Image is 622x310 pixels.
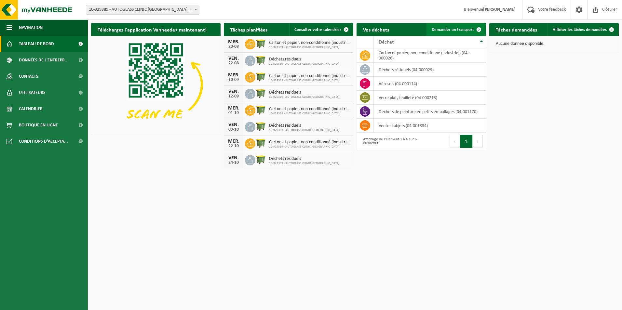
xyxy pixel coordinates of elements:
[227,72,240,78] div: MER.
[374,119,486,133] td: vente d'objets (04-001834)
[227,139,240,144] div: MER.
[19,84,46,101] span: Utilisateurs
[460,135,473,148] button: 1
[255,38,266,49] img: WB-1100-HPE-GN-50
[255,71,266,82] img: WB-1100-HPE-GN-50
[374,77,486,91] td: aérosols (04-000114)
[269,79,350,83] span: 10-929389 - AUTOGLASS CLINIC [GEOGRAPHIC_DATA]
[19,36,54,52] span: Tableau de bord
[255,88,266,99] img: WB-1100-HPE-GN-50
[255,104,266,115] img: WB-1100-HPE-GN-50
[227,78,240,82] div: 10-09
[227,161,240,165] div: 24-10
[255,137,266,149] img: WB-1100-HPE-GN-50
[269,161,339,165] span: 10-929389 - AUTOGLASS CLINIC [GEOGRAPHIC_DATA]
[227,56,240,61] div: VEN.
[227,122,240,127] div: VEN.
[374,63,486,77] td: déchets résiduels (04-000029)
[91,36,221,133] img: Download de VHEPlus App
[269,107,350,112] span: Carton et papier, non-conditionné (industriel)
[269,62,339,66] span: 10-929389 - AUTOGLASS CLINIC [GEOGRAPHIC_DATA]
[19,68,38,84] span: Contacts
[86,5,199,15] span: 10-929389 - AUTOGLASS CLINIC TOURNAI - MARQUAIN
[269,57,339,62] span: Déchets résiduels
[379,40,394,45] span: Déchet
[227,111,240,115] div: 01-10
[269,95,339,99] span: 10-929389 - AUTOGLASS CLINIC [GEOGRAPHIC_DATA]
[19,117,58,133] span: Boutique en ligne
[269,123,339,128] span: Déchets résiduels
[269,73,350,79] span: Carton et papier, non-conditionné (industriel)
[426,23,485,36] a: Demander un transport
[374,48,486,63] td: carton et papier, non-conditionné (industriel) (04-000026)
[483,7,516,12] strong: [PERSON_NAME]
[227,127,240,132] div: 03-10
[374,91,486,105] td: verre plat, feuilleté (04-000213)
[496,42,612,46] p: Aucune donnée disponible.
[553,28,607,32] span: Afficher les tâches demandées
[432,28,474,32] span: Demander un transport
[224,23,274,36] h2: Tâches planifiées
[227,61,240,66] div: 22-08
[360,134,418,149] div: Affichage de l'élément 1 à 6 sur 6 éléments
[255,121,266,132] img: WB-1100-HPE-GN-50
[255,55,266,66] img: WB-1100-HPE-GN-50
[269,45,350,49] span: 10-929389 - AUTOGLASS CLINIC [GEOGRAPHIC_DATA]
[269,140,350,145] span: Carton et papier, non-conditionné (industriel)
[227,144,240,149] div: 22-10
[19,52,69,68] span: Données de l'entrepr...
[489,23,544,36] h2: Tâches demandées
[357,23,396,36] h2: Vos déchets
[19,19,43,36] span: Navigation
[294,28,341,32] span: Consulter votre calendrier
[374,105,486,119] td: déchets de peinture en petits emballages (04-001170)
[255,154,266,165] img: WB-1100-HPE-GN-50
[227,89,240,94] div: VEN.
[19,133,68,149] span: Conditions d'accepta...
[269,145,350,149] span: 10-929389 - AUTOGLASS CLINIC [GEOGRAPHIC_DATA]
[269,156,339,161] span: Déchets résiduels
[269,112,350,116] span: 10-929389 - AUTOGLASS CLINIC [GEOGRAPHIC_DATA]
[227,94,240,99] div: 12-09
[227,106,240,111] div: MER.
[269,128,339,132] span: 10-929389 - AUTOGLASS CLINIC [GEOGRAPHIC_DATA]
[86,5,199,14] span: 10-929389 - AUTOGLASS CLINIC TOURNAI - MARQUAIN
[227,155,240,161] div: VEN.
[19,101,43,117] span: Calendrier
[269,40,350,45] span: Carton et papier, non-conditionné (industriel)
[91,23,213,36] h2: Téléchargez l'application Vanheede+ maintenant!
[289,23,353,36] a: Consulter votre calendrier
[227,45,240,49] div: 20-08
[227,39,240,45] div: MER.
[450,135,460,148] button: Previous
[548,23,618,36] a: Afficher les tâches demandées
[269,90,339,95] span: Déchets résiduels
[473,135,483,148] button: Next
